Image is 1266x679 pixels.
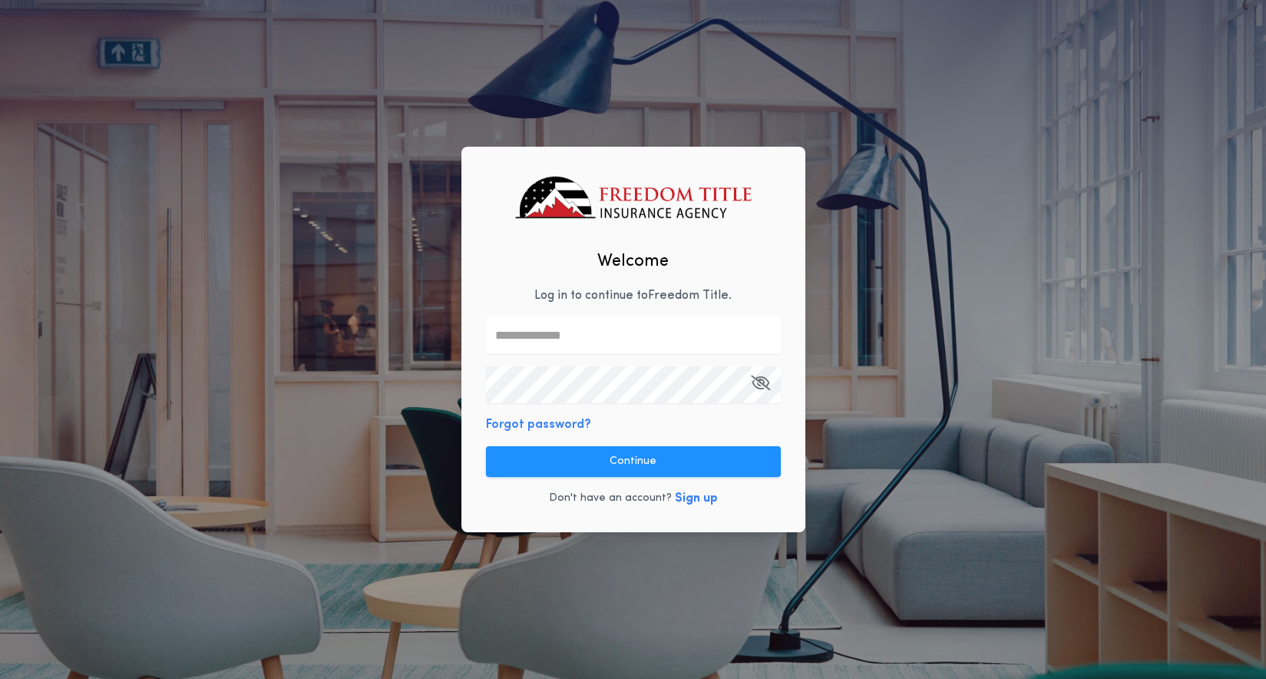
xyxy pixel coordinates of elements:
button: Sign up [675,489,718,508]
button: Forgot password? [486,416,591,434]
p: Log in to continue to Freedom Title . [534,287,732,305]
button: Continue [486,446,781,477]
img: logo [515,177,751,219]
h2: Welcome [597,249,669,274]
p: Don't have an account? [549,491,672,506]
